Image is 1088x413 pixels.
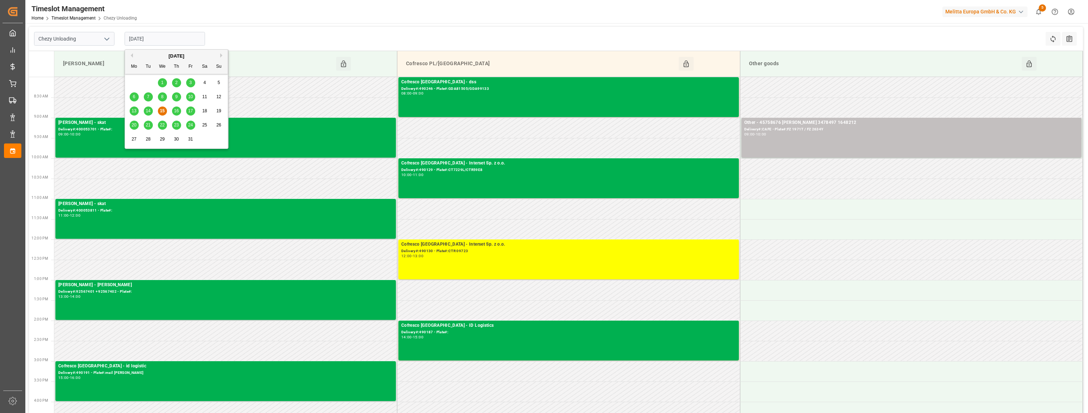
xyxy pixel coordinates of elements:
span: 2 [175,80,178,85]
a: Timeslot Management [51,16,96,21]
div: Choose Friday, October 31st, 2025 [186,135,195,144]
div: Choose Thursday, October 23rd, 2025 [172,121,181,130]
div: - [69,214,70,217]
span: 3 [189,80,192,85]
div: Delivery#:490129 - Plate#:CT7229L/CTR59E8 [401,167,736,173]
div: [PERSON_NAME] - skat [58,119,393,126]
div: Choose Sunday, October 26th, 2025 [214,121,223,130]
div: Cofresco [GEOGRAPHIC_DATA] - id logistic [58,363,393,370]
div: Choose Saturday, October 11th, 2025 [200,92,209,101]
div: Choose Wednesday, October 22nd, 2025 [158,121,167,130]
div: Melitta Europa GmbH & Co. KG [942,7,1028,17]
div: Choose Sunday, October 12th, 2025 [214,92,223,101]
button: Next Month [220,53,225,58]
span: 10 [188,94,193,99]
div: Tu [144,62,153,71]
div: - [412,92,413,95]
span: 11:00 AM [32,196,48,200]
div: Choose Thursday, October 30th, 2025 [172,135,181,144]
div: Delivery#:400053701 - Plate#: [58,126,393,133]
span: 1:30 PM [34,297,48,301]
span: 12 [216,94,221,99]
div: [PERSON_NAME] [60,57,336,71]
span: 3:30 PM [34,378,48,382]
div: [DATE] [125,53,228,60]
div: Choose Friday, October 3rd, 2025 [186,78,195,87]
div: Choose Saturday, October 4th, 2025 [200,78,209,87]
div: Choose Saturday, October 18th, 2025 [200,107,209,116]
div: month 2025-10 [127,76,226,146]
span: 20 [131,122,136,128]
div: 10:00 [401,173,412,176]
span: 29 [160,137,164,142]
div: Choose Sunday, October 5th, 2025 [214,78,223,87]
div: [PERSON_NAME] - skat [58,200,393,208]
div: 10:00 [70,133,80,136]
div: 09:00 [413,92,423,95]
div: 11:00 [413,173,423,176]
div: 10:00 [756,133,766,136]
span: 5 [218,80,220,85]
div: Su [214,62,223,71]
div: Choose Wednesday, October 1st, 2025 [158,78,167,87]
span: 7 [147,94,150,99]
span: 27 [131,137,136,142]
div: Cofresco PL/[GEOGRAPHIC_DATA] [403,57,679,71]
span: 2:00 PM [34,317,48,321]
span: 31 [188,137,193,142]
div: - [69,133,70,136]
span: 19 [216,108,221,113]
span: 26 [216,122,221,128]
div: Fr [186,62,195,71]
div: Timeslot Management [32,3,137,14]
span: 11 [202,94,207,99]
div: 13:00 [413,254,423,258]
div: Choose Tuesday, October 7th, 2025 [144,92,153,101]
span: 8 [161,94,164,99]
div: Choose Friday, October 17th, 2025 [186,107,195,116]
div: Choose Thursday, October 16th, 2025 [172,107,181,116]
span: 12:00 PM [32,236,48,240]
div: Other - 45758676 [PERSON_NAME] 3478497 1648212 [744,119,1079,126]
span: 18 [202,108,207,113]
span: 24 [188,122,193,128]
div: Th [172,62,181,71]
span: 28 [146,137,150,142]
div: - [412,173,413,176]
span: 22 [160,122,164,128]
div: Delivery#:490246 - Plate#:GDA81505/GDA99133 [401,86,736,92]
span: 1:00 PM [34,277,48,281]
div: Choose Friday, October 24th, 2025 [186,121,195,130]
div: Mo [130,62,139,71]
span: 23 [174,122,179,128]
div: 09:00 [58,133,69,136]
span: 25 [202,122,207,128]
div: Delivery#:92567401 + 92567402 - Plate#: [58,289,393,295]
span: 2:30 PM [34,338,48,342]
div: - [69,376,70,379]
div: - [412,335,413,339]
div: Delivery#:490130 - Plate#:CTR 09723 [401,248,736,254]
span: 14 [146,108,150,113]
div: 12:00 [401,254,412,258]
button: Melitta Europa GmbH & Co. KG [942,5,1030,18]
div: 09:00 [744,133,755,136]
span: 21 [146,122,150,128]
span: 15 [160,108,164,113]
div: Choose Tuesday, October 14th, 2025 [144,107,153,116]
span: 11:30 AM [32,216,48,220]
div: 12:00 [70,214,80,217]
div: Choose Sunday, October 19th, 2025 [214,107,223,116]
div: We [158,62,167,71]
span: 30 [174,137,179,142]
button: open menu [101,33,112,45]
div: - [754,133,756,136]
div: Other goods [746,57,1022,71]
button: Previous Month [129,53,133,58]
div: 14:00 [401,335,412,339]
div: [PERSON_NAME] - [PERSON_NAME] [58,281,393,289]
div: 13:00 [58,295,69,298]
input: DD-MM-YYYY [125,32,205,46]
div: Choose Wednesday, October 29th, 2025 [158,135,167,144]
div: Choose Wednesday, October 8th, 2025 [158,92,167,101]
